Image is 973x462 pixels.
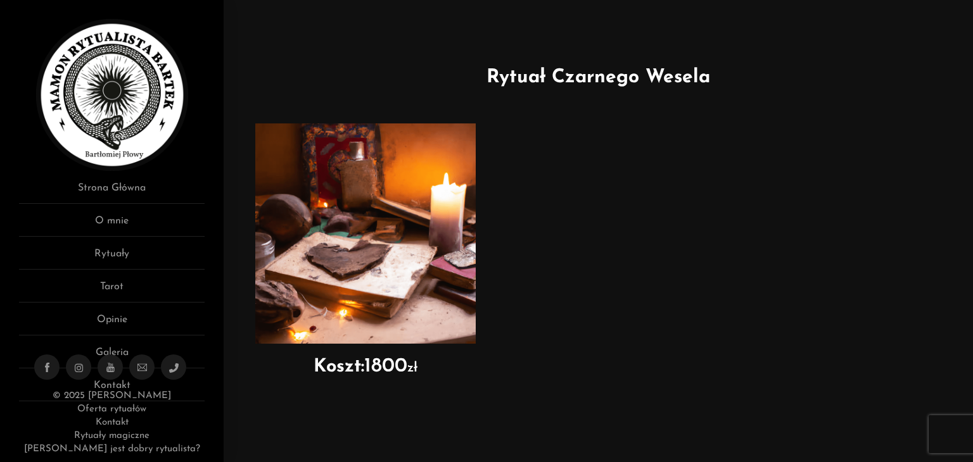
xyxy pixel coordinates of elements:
[19,213,205,237] a: O mnie
[19,279,205,303] a: Tarot
[19,312,205,335] a: Opinie
[77,404,146,414] a: Oferta rytuałów
[243,63,954,92] h1: Rytuał Czarnego Wesela
[19,246,205,270] a: Rytuały
[24,444,200,454] a: [PERSON_NAME] jest dobry rytualista?
[19,180,205,204] a: Strona Główna
[96,418,129,427] a: Kontakt
[407,361,417,375] span: zł
[74,431,149,440] a: Rytuały magiczne
[255,356,476,377] h2: 1800
[314,358,364,376] strong: Koszt:
[19,345,205,368] a: Galeria
[36,19,188,171] img: Rytualista Bartek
